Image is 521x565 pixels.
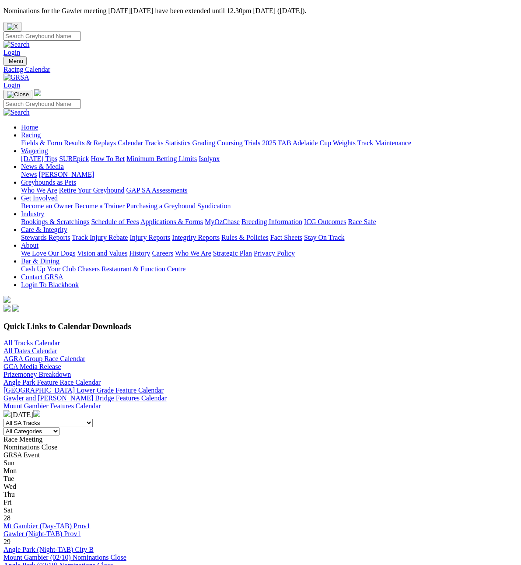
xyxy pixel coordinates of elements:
a: Track Maintenance [357,139,411,147]
img: logo-grsa-white.png [34,89,41,96]
a: Injury Reports [129,234,170,241]
a: Fields & Form [21,139,62,147]
a: Calendar [118,139,143,147]
a: Bookings & Scratchings [21,218,89,225]
span: 28 [3,514,10,522]
a: Purchasing a Greyhound [126,202,196,210]
a: Track Injury Rebate [72,234,128,241]
p: Nominations for the Gawler meeting [DATE][DATE] have been extended until 12.30pm [DATE] ([DATE]). [3,7,518,15]
a: GAP SA Assessments [126,186,188,194]
div: [DATE] [3,410,518,419]
a: Angle Park (Night-TAB) City B [3,546,94,553]
a: How To Bet [91,155,125,162]
a: Mt Gambier (Day-TAB) Prov1 [3,522,90,530]
div: Race Meeting [3,435,518,443]
a: Mount Gambier (02/10) Nominations Close [3,554,126,561]
a: Get Involved [21,194,58,202]
div: Thu [3,491,518,498]
a: Minimum Betting Limits [126,155,197,162]
div: Mon [3,467,518,475]
a: Bar & Dining [21,257,59,265]
a: Tracks [145,139,164,147]
span: 29 [3,538,10,545]
a: Gawler (Night-TAB) Prov1 [3,530,80,537]
a: Fact Sheets [270,234,302,241]
a: [PERSON_NAME] [38,171,94,178]
div: Fri [3,498,518,506]
div: Tue [3,475,518,483]
img: X [7,23,18,30]
img: GRSA [3,74,29,81]
a: Mount Gambier Features Calendar [3,402,101,410]
a: Isolynx [199,155,220,162]
a: AGRA Group Race Calendar [3,355,85,362]
img: Search [3,41,30,49]
a: Stewards Reports [21,234,70,241]
button: Close [3,22,21,32]
a: [DATE] Tips [21,155,57,162]
a: Who We Are [175,249,211,257]
a: Careers [152,249,173,257]
a: All Dates Calendar [3,347,57,354]
div: News & Media [21,171,518,179]
a: Strategic Plan [213,249,252,257]
a: GCA Media Release [3,363,61,370]
a: Greyhounds as Pets [21,179,76,186]
a: [GEOGRAPHIC_DATA] Lower Grade Feature Calendar [3,386,164,394]
a: Integrity Reports [172,234,220,241]
a: Login [3,81,20,89]
a: Syndication [197,202,231,210]
div: Sun [3,459,518,467]
input: Search [3,99,81,109]
a: Results & Replays [64,139,116,147]
a: Trials [244,139,260,147]
a: Gawler and [PERSON_NAME] Bridge Features Calendar [3,394,167,402]
button: Toggle navigation [3,90,32,99]
img: Search [3,109,30,116]
a: Home [21,123,38,131]
a: News [21,171,37,178]
a: Login To Blackbook [21,281,79,288]
a: Chasers Restaurant & Function Centre [77,265,185,273]
span: Menu [9,58,23,64]
div: Wagering [21,155,518,163]
a: Cash Up Your Club [21,265,76,273]
a: Weights [333,139,356,147]
img: Close [7,91,29,98]
a: Rules & Policies [221,234,269,241]
a: All Tracks Calendar [3,339,60,347]
div: About [21,249,518,257]
a: Privacy Policy [254,249,295,257]
a: Login [3,49,20,56]
img: facebook.svg [3,305,10,312]
img: twitter.svg [12,305,19,312]
a: SUREpick [59,155,89,162]
a: Industry [21,210,44,218]
div: Wed [3,483,518,491]
a: Vision and Values [77,249,127,257]
a: Wagering [21,147,48,154]
a: Who We Are [21,186,57,194]
a: Grading [192,139,215,147]
a: Contact GRSA [21,273,63,281]
a: Prizemoney Breakdown [3,371,71,378]
div: Get Involved [21,202,518,210]
a: Race Safe [348,218,376,225]
a: Racing Calendar [3,66,518,74]
img: chevron-right-pager-white.svg [33,410,40,417]
a: Become a Trainer [75,202,125,210]
a: Applications & Forms [140,218,203,225]
a: ICG Outcomes [304,218,346,225]
a: 2025 TAB Adelaide Cup [262,139,331,147]
img: logo-grsa-white.png [3,296,10,303]
div: Sat [3,506,518,514]
div: Care & Integrity [21,234,518,242]
div: Racing [21,139,518,147]
a: Become an Owner [21,202,73,210]
a: News & Media [21,163,64,170]
div: Greyhounds as Pets [21,186,518,194]
a: Statistics [165,139,191,147]
button: Toggle navigation [3,56,27,66]
div: Bar & Dining [21,265,518,273]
